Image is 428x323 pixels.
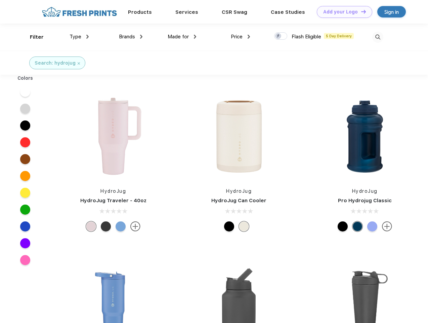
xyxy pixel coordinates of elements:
[231,34,243,40] span: Price
[320,92,410,181] img: func=resize&h=266
[224,221,234,231] div: Black
[86,35,89,39] img: dropdown.png
[384,8,399,16] div: Sign in
[352,221,362,231] div: Navy
[323,9,358,15] div: Add your Logo
[292,34,321,40] span: Flash Eligible
[40,6,119,18] img: fo%20logo%202.webp
[194,35,196,39] img: dropdown.png
[226,188,252,194] a: HydroJug
[80,198,146,204] a: HydroJug Traveler - 40oz
[130,221,140,231] img: more.svg
[248,35,250,39] img: dropdown.png
[78,62,80,65] img: filter_cancel.svg
[12,75,38,82] div: Colors
[30,33,44,41] div: Filter
[324,33,354,39] span: 5 Day Delivery
[352,188,378,194] a: HydroJug
[69,92,158,181] img: func=resize&h=266
[101,221,111,231] div: Black
[168,34,189,40] span: Made for
[377,6,406,17] a: Sign in
[361,10,366,13] img: DT
[35,60,76,67] div: Search: hydrojug
[128,9,152,15] a: Products
[211,198,266,204] a: HydroJug Can Cooler
[338,198,392,204] a: Pro Hydrojug Classic
[70,34,81,40] span: Type
[382,221,392,231] img: more.svg
[86,221,96,231] div: Pink Sand
[119,34,135,40] span: Brands
[239,221,249,231] div: Cream
[372,32,383,43] img: desktop_search.svg
[100,188,126,194] a: HydroJug
[194,92,284,181] img: func=resize&h=266
[116,221,126,231] div: Riptide
[367,221,377,231] div: Hyper Blue
[140,35,142,39] img: dropdown.png
[338,221,348,231] div: Black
